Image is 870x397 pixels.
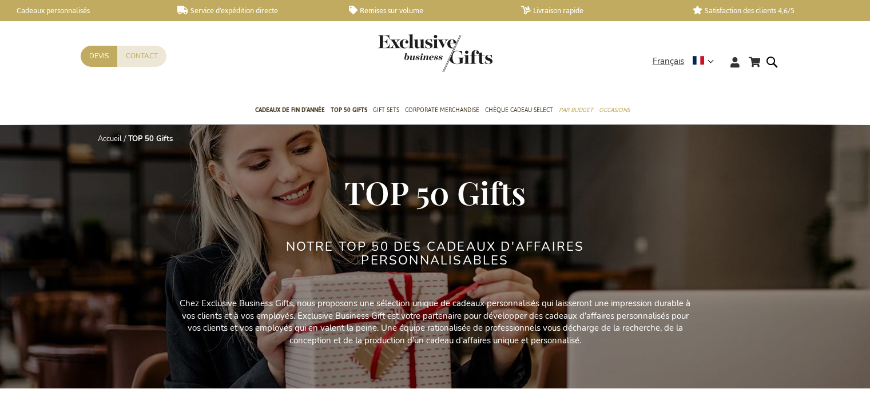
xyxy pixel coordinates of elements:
[559,97,593,125] a: Par budget
[6,6,159,15] a: Cadeaux personnalisés
[373,104,399,116] span: Gift Sets
[485,104,553,116] span: Chèque Cadeau Select
[521,6,674,15] a: Livraison rapide
[349,6,502,15] a: Remises sur volume
[378,34,492,72] img: Exclusive Business gifts logo
[405,97,479,125] a: Corporate Merchandise
[255,104,325,116] span: Cadeaux de fin d’année
[344,171,526,213] span: TOP 50 Gifts
[98,134,122,144] a: Accueil
[128,134,173,144] strong: TOP 50 Gifts
[599,104,630,116] span: Occasions
[599,97,630,125] a: Occasions
[378,34,435,72] a: store logo
[331,97,367,125] a: TOP 50 Gifts
[255,97,325,125] a: Cadeaux de fin d’année
[178,298,693,347] p: Chez Exclusive Business Gifts, nous proposons une sélection unique de cadeaux personnalisés qui l...
[81,46,117,67] a: Devis
[373,97,399,125] a: Gift Sets
[331,104,367,116] span: TOP 50 Gifts
[485,97,553,125] a: Chèque Cadeau Select
[653,55,684,68] span: Français
[177,6,331,15] a: Service d'expédition directe
[559,104,593,116] span: Par budget
[693,6,846,15] a: Satisfaction des clients 4,6/5
[405,104,479,116] span: Corporate Merchandise
[221,240,650,267] h2: Notre TOP 50 des cadeaux d'affaires personnalisables
[117,46,166,67] a: Contact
